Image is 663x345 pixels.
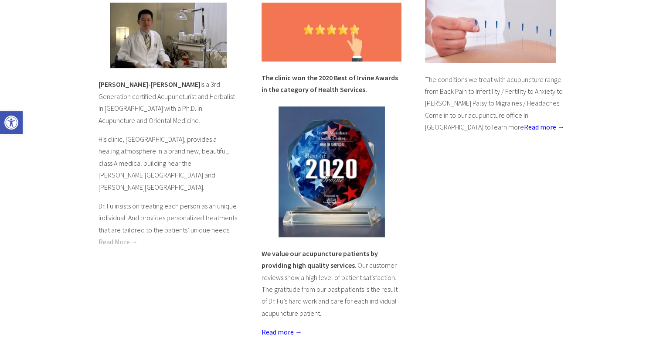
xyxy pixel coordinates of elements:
[279,106,385,237] img: Best of Acupuncturist Health Services in Irvine 2020
[524,123,564,131] a: Read more →
[262,328,302,336] a: Read more →
[99,237,138,246] a: Read More →
[99,80,201,89] b: [PERSON_NAME]-[PERSON_NAME]
[262,248,401,320] p: . Our customer reviews show a high level of patient satisfaction. The gratitude from our past pat...
[99,133,238,193] p: His clinic, [GEOGRAPHIC_DATA], provides a healing atmosphere in a brand new, beautiful, class A m...
[425,74,565,133] p: The conditions we treat with acupuncture range from Back Pain to Infertility / Fertility to Anxie...
[110,3,227,68] img: best acupuncturist irvine
[262,73,398,94] strong: The clinic won the 2020 Best of Irvine Awards in the category of Health Services.
[99,79,238,126] p: is a 3rd Generation certified Acupuncturist and Herbalist in [GEOGRAPHIC_DATA] with a Ph.D. in Ac...
[262,249,378,270] strong: We value our acupuncture patients by providing high quality services
[99,200,238,248] p: Dr. Fu insists on treating each person as an unique individual. And provides personalized treatme...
